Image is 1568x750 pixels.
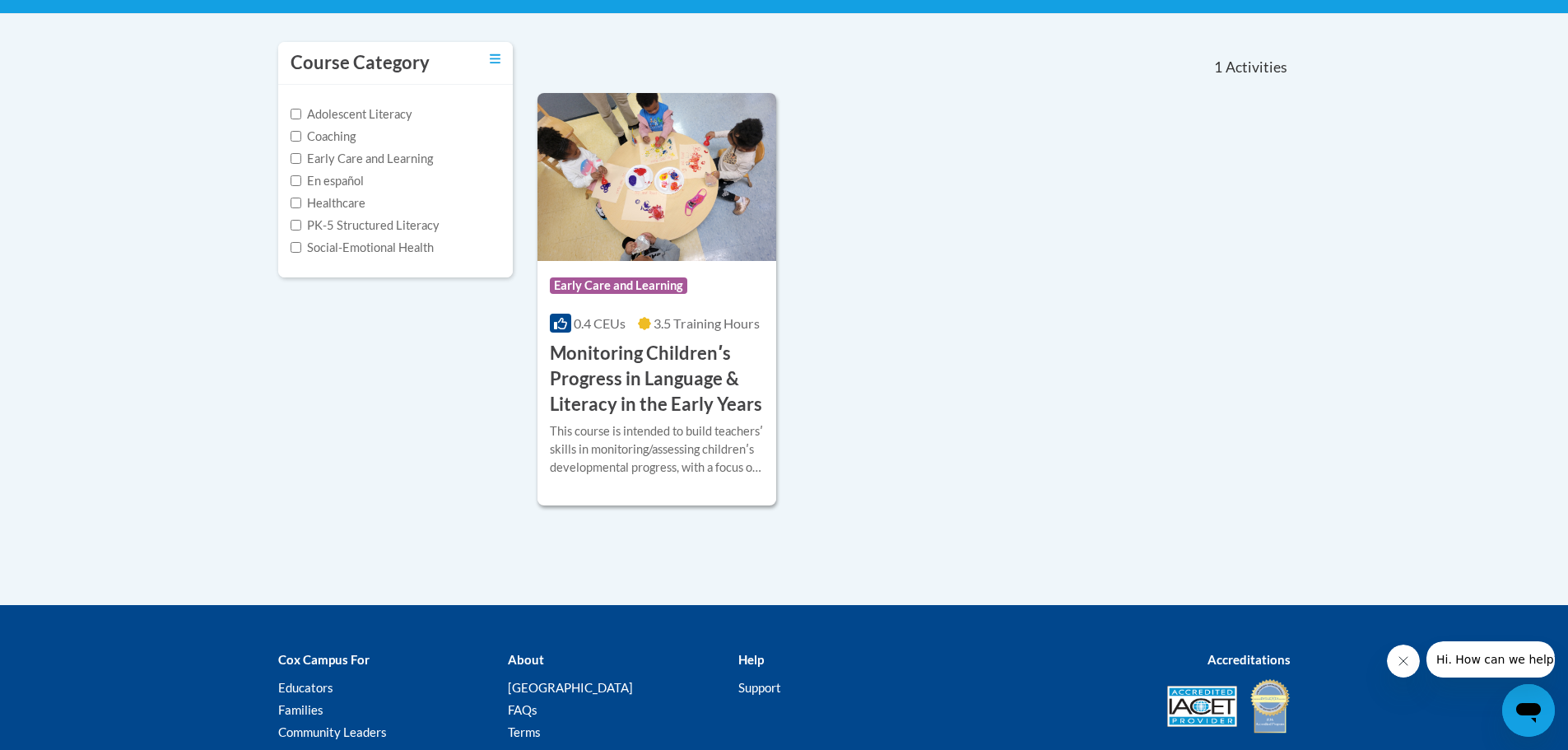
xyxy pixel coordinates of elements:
span: 1 [1214,58,1222,77]
iframe: Button to launch messaging window [1502,684,1555,737]
input: Checkbox for Options [291,198,301,208]
iframe: Close message [1387,645,1420,678]
span: 3.5 Training Hours [654,315,760,331]
img: IDA® Accredited [1249,678,1291,735]
label: Social-Emotional Health [291,239,434,257]
b: Accreditations [1207,652,1291,667]
b: Help [738,652,764,667]
input: Checkbox for Options [291,175,301,186]
div: This course is intended to build teachersʹ skills in monitoring/assessing childrenʹs developmenta... [550,422,765,477]
h3: Course Category [291,50,430,76]
a: Course LogoEarly Care and Learning0.4 CEUs3.5 Training Hours Monitoring Childrenʹs Progress in La... [537,93,777,505]
iframe: Message from company [1426,641,1555,678]
b: About [508,652,544,667]
label: Early Care and Learning [291,150,433,168]
input: Checkbox for Options [291,109,301,119]
img: Course Logo [537,93,777,261]
label: Coaching [291,128,356,146]
b: Cox Campus For [278,652,370,667]
input: Checkbox for Options [291,153,301,164]
img: Accredited IACET® Provider [1167,686,1237,727]
label: PK-5 Structured Literacy [291,217,440,235]
input: Checkbox for Options [291,220,301,231]
a: Educators [278,680,333,695]
label: En español [291,172,364,190]
label: Healthcare [291,194,365,212]
input: Checkbox for Options [291,131,301,142]
a: Terms [508,724,541,739]
a: Community Leaders [278,724,387,739]
span: Hi. How can we help? [10,12,133,25]
a: Support [738,680,781,695]
a: FAQs [508,702,537,717]
span: Activities [1226,58,1287,77]
label: Adolescent Literacy [291,105,412,123]
a: [GEOGRAPHIC_DATA] [508,680,633,695]
a: Families [278,702,323,717]
span: 0.4 CEUs [574,315,626,331]
input: Checkbox for Options [291,242,301,253]
a: Toggle collapse [490,50,500,68]
h3: Monitoring Childrenʹs Progress in Language & Literacy in the Early Years [550,341,765,417]
span: Early Care and Learning [550,277,687,294]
